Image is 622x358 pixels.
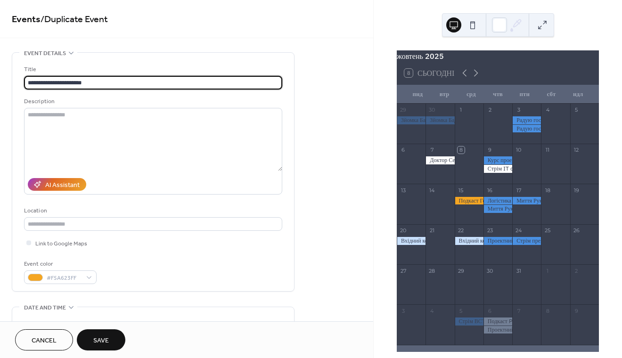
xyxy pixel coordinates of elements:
[24,65,280,74] div: Title
[573,146,580,154] div: 12
[512,125,541,133] div: Радую гостя, керівники
[28,178,86,191] button: AI Assistant
[397,50,599,62] div: жовтень 2025
[515,307,522,314] div: 7
[458,307,465,314] div: 5
[35,239,87,249] span: Link to Google Maps
[400,146,407,154] div: 6
[400,307,407,314] div: 3
[428,146,435,154] div: 7
[93,336,109,346] span: Save
[428,106,435,114] div: 30
[511,85,538,104] div: птн
[428,267,435,274] div: 28
[573,227,580,234] div: 26
[486,267,493,274] div: 30
[397,237,426,245] div: Вхідний контроль, Відвантаження, Контроль придатності
[565,85,591,104] div: ндл
[458,146,465,154] div: 8
[538,85,565,104] div: сбт
[428,307,435,314] div: 4
[515,106,522,114] div: 3
[573,267,580,274] div: 2
[24,259,95,269] div: Event color
[483,326,512,334] div: Проектний менеджмент
[515,146,522,154] div: 10
[458,106,465,114] div: 1
[544,307,551,314] div: 8
[426,156,454,164] div: Доктор Сем стрім, радіорубка
[24,49,66,58] span: Event details
[455,237,483,245] div: Вхідний контроль, Відвантаження, Контроль придатності
[515,227,522,234] div: 24
[544,187,551,194] div: 18
[158,319,184,329] div: End date
[47,273,82,283] span: #F5A623FF
[544,146,551,154] div: 11
[428,227,435,234] div: 21
[45,180,80,190] div: AI Assistant
[486,227,493,234] div: 23
[483,237,512,245] div: Проектний менеджмент 5/6
[400,267,407,274] div: 27
[483,165,512,173] div: Стрім IT day Temabit
[455,197,483,205] div: Подкаст Гефест, 2 зйомки
[573,307,580,314] div: 9
[483,317,512,325] div: Подкаст PO Skills
[458,187,465,194] div: 15
[404,85,431,104] div: пнд
[400,106,407,114] div: 29
[77,329,125,350] button: Save
[512,237,541,245] div: Стрім презентація книги
[544,227,551,234] div: 25
[458,227,465,234] div: 22
[400,187,407,194] div: 13
[484,85,511,104] div: чтв
[458,85,484,104] div: срд
[483,156,512,164] div: Курс проектний менеджмент 3-4
[24,206,280,216] div: Location
[544,267,551,274] div: 1
[24,97,280,106] div: Description
[458,267,465,274] div: 29
[455,317,483,325] div: Стрім ВСТ
[486,307,493,314] div: 6
[428,187,435,194] div: 14
[544,106,551,114] div: 4
[426,116,454,124] div: Зйомка Бадді
[486,146,493,154] div: 9
[24,303,66,313] span: Date and time
[397,116,426,124] div: Зйомка Бадді
[573,187,580,194] div: 19
[15,329,73,350] button: Cancel
[483,205,512,213] div: Миття Рук
[512,197,541,205] div: Миття Рук
[512,116,541,124] div: Радую гостя стрім
[24,319,53,329] div: Start date
[41,10,108,29] span: / Duplicate Event
[486,106,493,114] div: 2
[32,336,57,346] span: Cancel
[486,187,493,194] div: 16
[431,85,458,104] div: втр
[483,197,512,205] div: Логістика історія майстрів
[515,187,522,194] div: 17
[400,227,407,234] div: 20
[515,267,522,274] div: 31
[12,10,41,29] a: Events
[573,106,580,114] div: 5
